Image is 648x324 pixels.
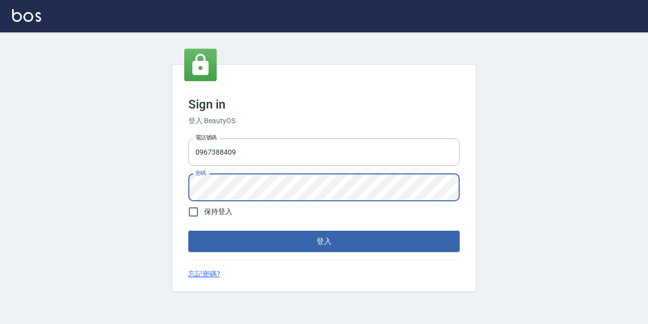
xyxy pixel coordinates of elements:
[188,231,460,252] button: 登入
[188,97,460,112] h3: Sign in
[195,169,206,177] label: 密碼
[195,134,217,141] label: 電話號碼
[188,269,220,279] a: 忘記密碼?
[12,9,41,22] img: Logo
[188,116,460,126] h6: 登入 BeautyOS
[204,206,232,217] span: 保持登入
